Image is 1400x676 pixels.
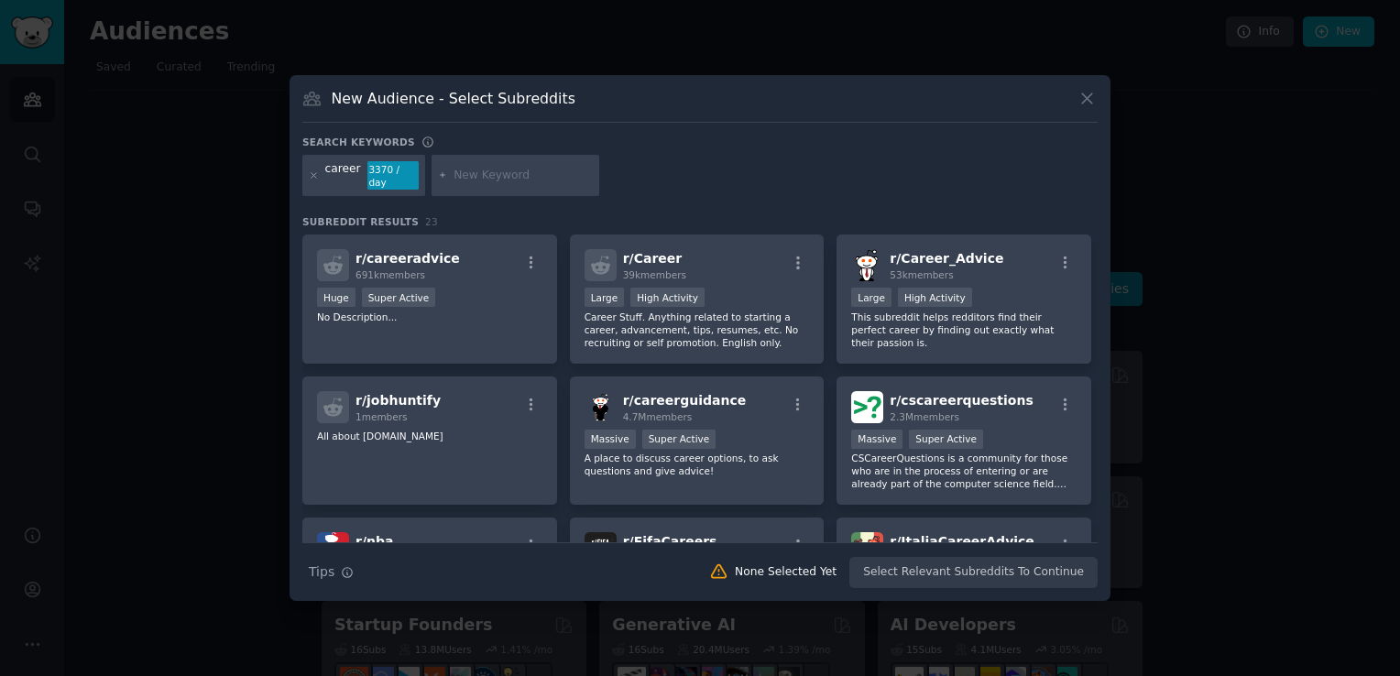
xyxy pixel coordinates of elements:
div: Large [851,288,891,307]
img: Career_Advice [851,249,883,281]
h3: New Audience - Select Subreddits [332,89,575,108]
div: Large [585,288,625,307]
input: New Keyword [454,168,593,184]
span: Tips [309,562,334,582]
span: 39k members [623,269,686,280]
div: Super Active [362,288,436,307]
div: Massive [851,430,902,449]
span: 23 [425,216,438,227]
p: CSCareerQuestions is a community for those who are in the process of entering or are already part... [851,452,1077,490]
span: 53k members [890,269,953,280]
span: r/ FifaCareers [623,534,717,549]
div: None Selected Yet [735,564,837,581]
span: 4.7M members [623,411,693,422]
span: r/ Career [623,251,683,266]
span: 691k members [355,269,425,280]
span: r/ cscareerquestions [890,393,1033,408]
span: Subreddit Results [302,215,419,228]
span: 1 members [355,411,408,422]
div: High Activity [630,288,705,307]
span: r/ Career_Advice [890,251,1003,266]
img: cscareerquestions [851,391,883,423]
div: Super Active [909,430,983,449]
button: Tips [302,556,360,588]
div: career [325,161,361,191]
span: 2.3M members [890,411,959,422]
span: r/ nba [355,534,393,549]
div: High Activity [898,288,972,307]
p: Career Stuff. Anything related to starting a career, advancement, tips, resumes, etc. No recruiti... [585,311,810,349]
h3: Search keywords [302,136,415,148]
p: This subreddit helps redditors find their perfect career by finding out exactly what their passio... [851,311,1077,349]
img: FifaCareers [585,532,617,564]
div: 3370 / day [367,161,419,191]
span: r/ ItaliaCareerAdvice [890,534,1034,549]
img: nba [317,532,349,564]
span: r/ careeradvice [355,251,460,266]
span: r/ careerguidance [623,393,747,408]
p: No Description... [317,311,542,323]
img: ItaliaCareerAdvice [851,532,883,564]
p: All about [DOMAIN_NAME] [317,430,542,442]
span: r/ jobhuntify [355,393,441,408]
div: Huge [317,288,355,307]
div: Super Active [642,430,716,449]
div: Massive [585,430,636,449]
p: A place to discuss career options, to ask questions and give advice! [585,452,810,477]
img: careerguidance [585,391,617,423]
